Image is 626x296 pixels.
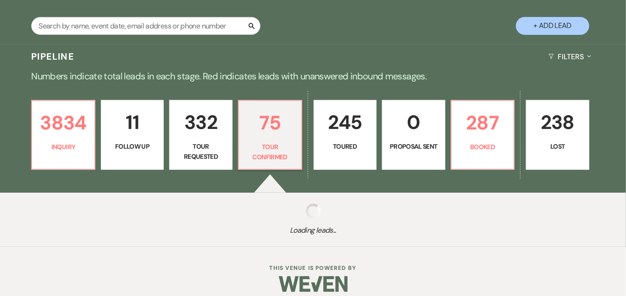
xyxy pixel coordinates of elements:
p: 332 [175,107,227,138]
a: 238Lost [526,100,589,170]
p: Toured [320,141,371,151]
a: 75Tour Confirmed [238,100,302,170]
p: Tour Requested [175,141,227,162]
a: 245Toured [314,100,377,170]
p: 287 [457,107,509,138]
button: Filters [545,45,595,69]
p: Tour Confirmed [244,142,296,162]
a: 332Tour Requested [169,100,233,170]
p: Inquiry [38,142,89,152]
p: 245 [320,107,371,138]
a: 3834Inquiry [31,100,95,170]
a: 0Proposal Sent [382,100,445,170]
p: 0 [388,107,439,138]
a: 287Booked [451,100,515,170]
h3: Pipeline [31,50,74,63]
p: 3834 [38,107,89,138]
p: 238 [532,107,583,138]
a: 11Follow Up [101,100,164,170]
span: Loading leads... [31,225,595,236]
p: Lost [532,141,583,151]
p: Follow Up [107,141,158,151]
input: Search by name, event date, email address or phone number [31,17,260,35]
p: Booked [457,142,509,152]
p: 11 [107,107,158,138]
p: 75 [244,107,296,138]
button: + Add Lead [516,17,589,35]
p: Proposal Sent [388,141,439,151]
img: loading spinner [306,204,321,218]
